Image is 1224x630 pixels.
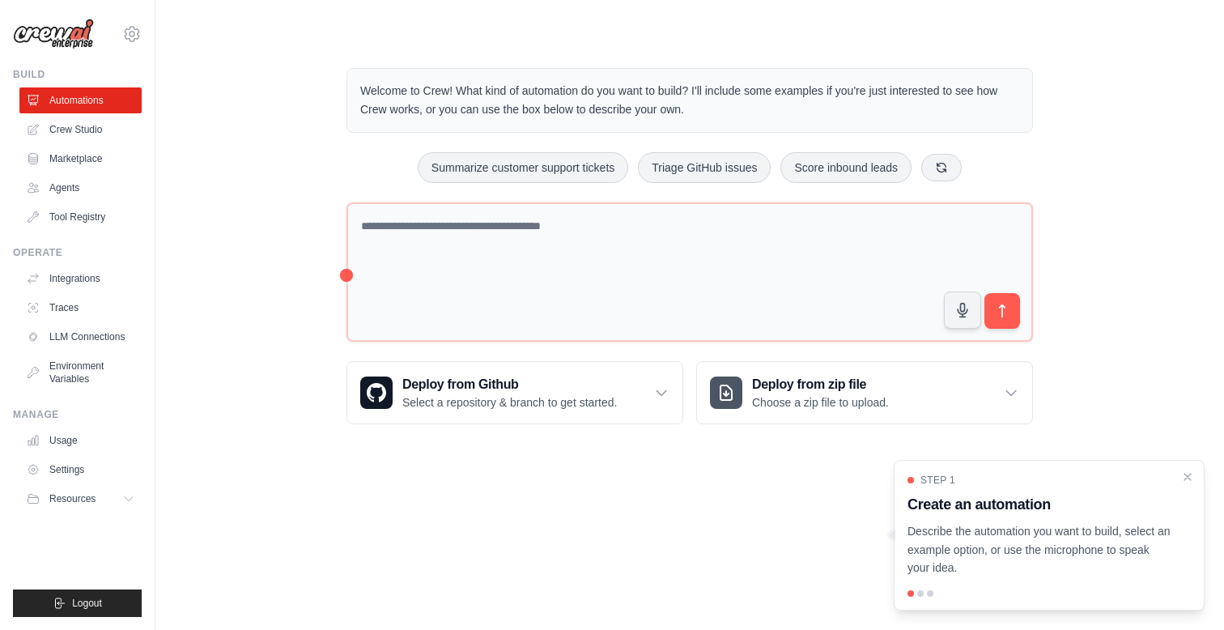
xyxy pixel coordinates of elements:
p: Select a repository & branch to get started. [402,394,617,411]
img: Logo [13,19,94,49]
a: Marketplace [19,146,142,172]
a: Crew Studio [19,117,142,143]
div: Manage [13,408,142,421]
span: Resources [49,492,96,505]
a: Traces [19,295,142,321]
h3: Deploy from zip file [752,375,889,394]
button: Logout [13,590,142,617]
p: Choose a zip file to upload. [752,394,889,411]
a: Automations [19,87,142,113]
button: Summarize customer support tickets [418,152,628,183]
button: Resources [19,486,142,512]
h3: Deploy from Github [402,375,617,394]
button: Triage GitHub issues [638,152,771,183]
a: Agents [19,175,142,201]
iframe: Chat Widget [1143,552,1224,630]
div: Operate [13,246,142,259]
p: Welcome to Crew! What kind of automation do you want to build? I'll include some examples if you'... [360,82,1019,119]
a: Settings [19,457,142,483]
a: Tool Registry [19,204,142,230]
button: Score inbound leads [780,152,912,183]
p: Describe the automation you want to build, select an example option, or use the microphone to spe... [907,522,1171,577]
a: Integrations [19,266,142,292]
a: Usage [19,428,142,453]
a: Environment Variables [19,353,142,392]
span: Step 1 [920,474,955,487]
h3: Create an automation [907,493,1171,516]
span: Logout [72,597,102,610]
div: Build [13,68,142,81]
a: LLM Connections [19,324,142,350]
button: Close walkthrough [1181,470,1194,483]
